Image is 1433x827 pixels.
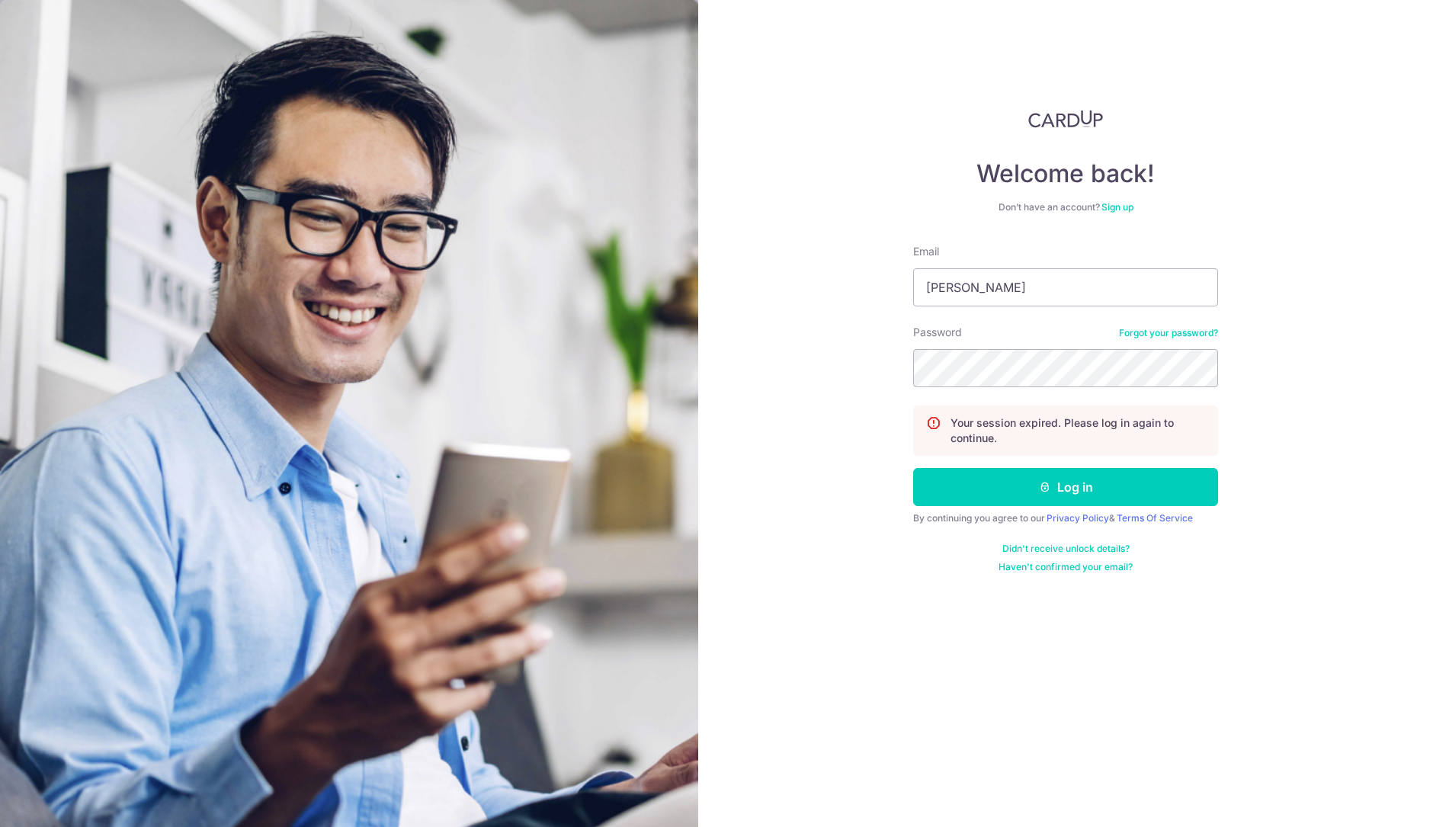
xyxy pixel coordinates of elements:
[1101,201,1133,213] a: Sign up
[913,325,962,340] label: Password
[1119,327,1218,339] a: Forgot your password?
[999,561,1133,573] a: Haven't confirmed your email?
[1028,110,1103,128] img: CardUp Logo
[1002,543,1130,555] a: Didn't receive unlock details?
[913,159,1218,189] h4: Welcome back!
[913,244,939,259] label: Email
[913,512,1218,524] div: By continuing you agree to our &
[1047,512,1109,524] a: Privacy Policy
[913,268,1218,306] input: Enter your Email
[913,468,1218,506] button: Log in
[1117,512,1193,524] a: Terms Of Service
[913,201,1218,213] div: Don’t have an account?
[951,415,1205,446] p: Your session expired. Please log in again to continue.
